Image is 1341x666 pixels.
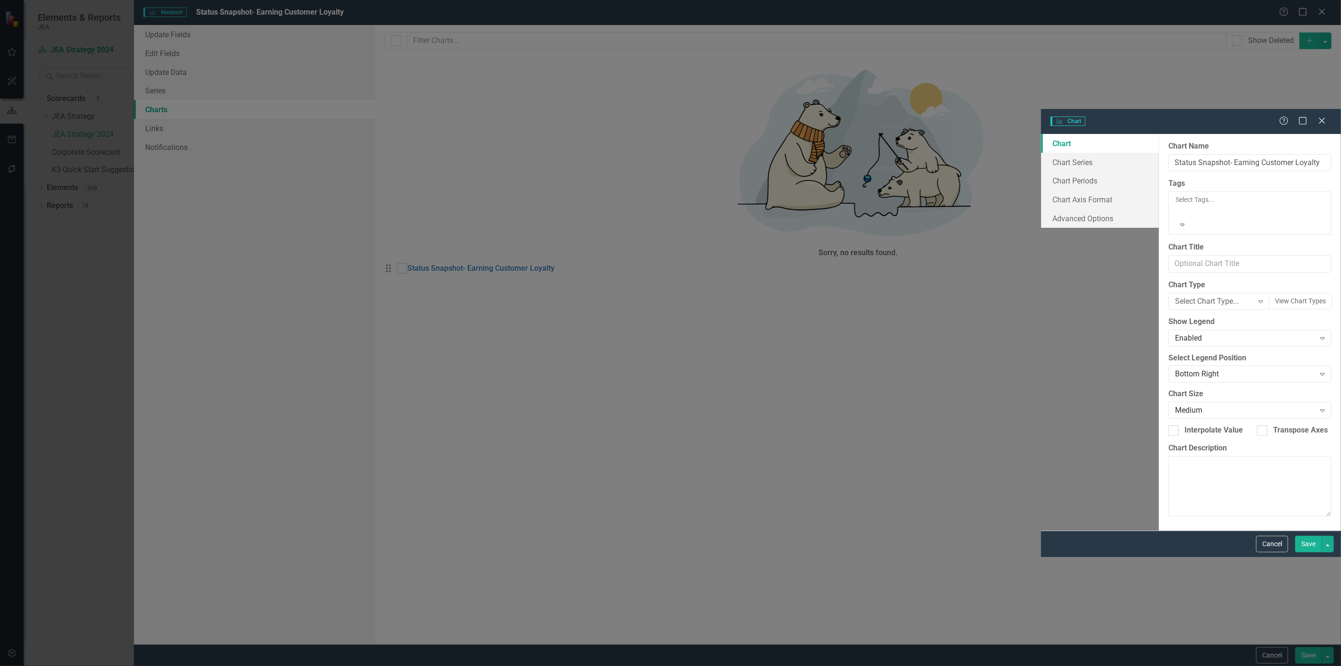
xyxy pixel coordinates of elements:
[1184,425,1247,436] div: Interpolate Values
[1041,171,1159,190] a: Chart Periods
[1175,405,1315,416] div: Medium
[1256,536,1288,552] button: Cancel
[1168,280,1332,291] label: Chart Type
[1295,536,1322,552] button: Save
[1168,255,1332,273] input: Optional Chart Title
[1269,293,1332,309] button: View Chart Types
[1041,134,1159,153] a: Chart
[1175,296,1253,307] div: Select Chart Type...
[1168,353,1332,364] label: Select Legend Position
[1168,141,1332,152] label: Chart Name
[1175,195,1324,204] div: Select Tags...
[1041,153,1159,172] a: Chart Series
[1168,242,1332,253] label: Chart Title
[1168,178,1332,189] label: Tags
[1273,425,1328,436] div: Transpose Axes
[1041,190,1159,209] a: Chart Axis Format
[1168,443,1332,454] label: Chart Description
[1051,117,1085,126] span: Chart
[1168,389,1332,400] label: Chart Size
[1168,316,1332,327] label: Show Legend
[1041,209,1159,228] a: Advanced Options
[1175,369,1315,380] div: Bottom Right
[1175,333,1315,343] div: Enabled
